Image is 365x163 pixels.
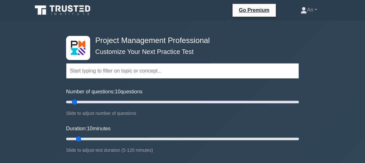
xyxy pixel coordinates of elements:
[66,146,299,154] div: Slide to adjust test duration (5-120 minutes)
[66,109,299,117] div: Slide to adjust number of questions
[66,125,111,133] label: Duration: minutes
[285,4,333,16] a: An
[93,36,267,45] h4: Project Management Professional
[66,88,142,96] label: Number of questions: questions
[87,126,93,131] span: 10
[66,63,299,79] input: Start typing to filter on topic or concept...
[235,6,273,14] a: Go Premium
[115,89,121,94] span: 10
